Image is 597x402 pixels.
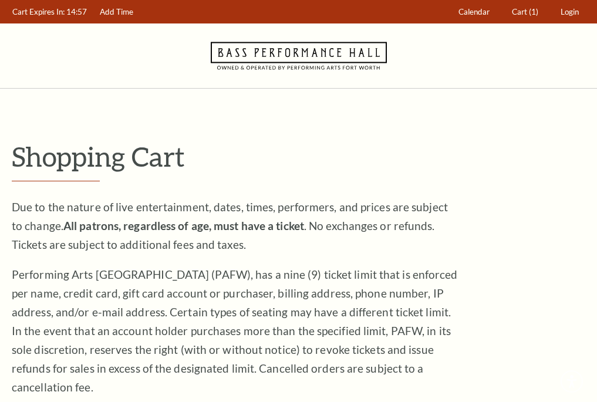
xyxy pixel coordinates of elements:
[555,1,585,23] a: Login
[458,7,490,16] span: Calendar
[561,7,579,16] span: Login
[63,219,304,232] strong: All patrons, regardless of age, must have a ticket
[512,7,527,16] span: Cart
[507,1,544,23] a: Cart (1)
[453,1,495,23] a: Calendar
[12,141,585,171] p: Shopping Cart
[12,200,448,251] span: Due to the nature of live entertainment, dates, times, performers, and prices are subject to chan...
[529,7,538,16] span: (1)
[66,7,87,16] span: 14:57
[12,7,65,16] span: Cart Expires In:
[95,1,139,23] a: Add Time
[12,265,458,397] p: Performing Arts [GEOGRAPHIC_DATA] (PAFW), has a nine (9) ticket limit that is enforced per name, ...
